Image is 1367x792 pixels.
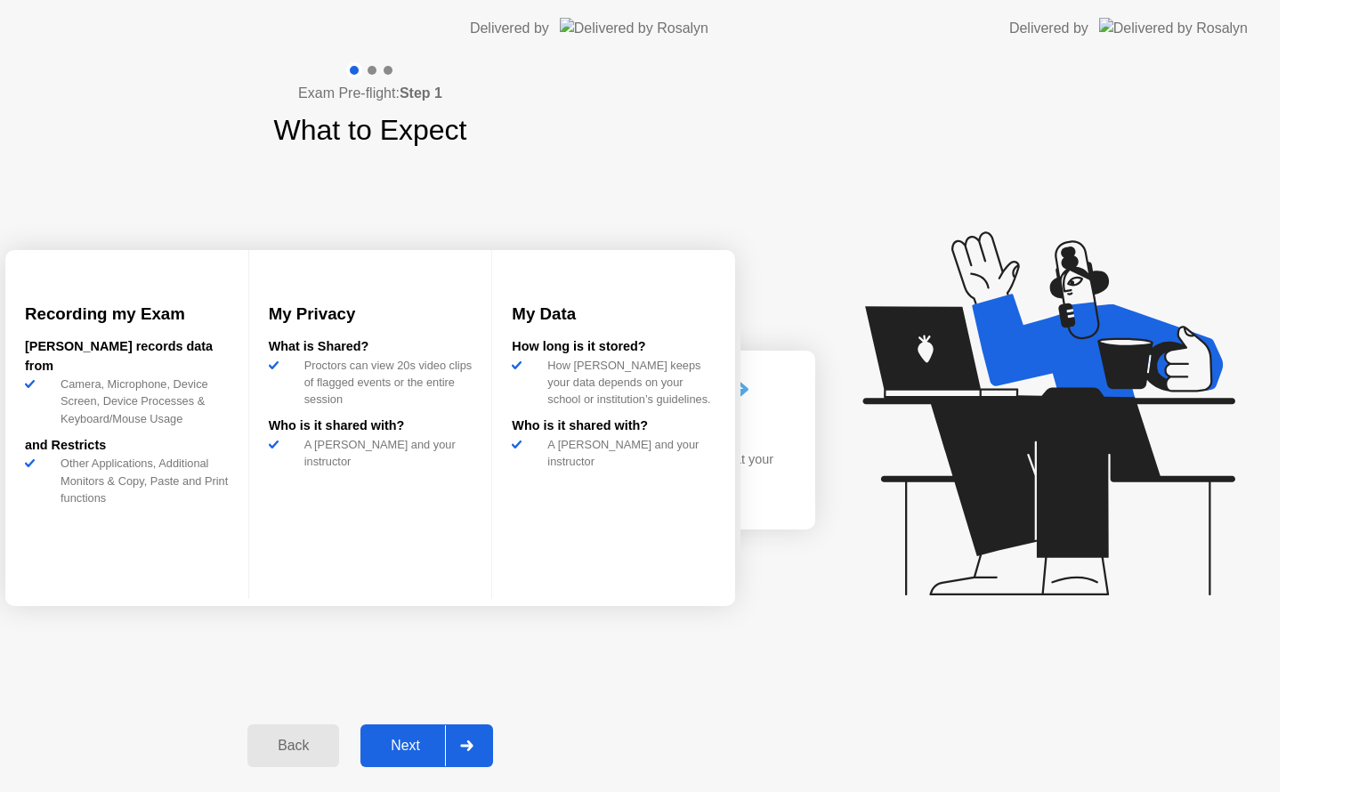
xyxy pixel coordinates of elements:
div: Delivered by [1009,18,1088,39]
h3: My Data [512,302,716,327]
div: How long is it stored? [512,337,716,357]
img: Delivered by Rosalyn [560,18,708,38]
div: How [PERSON_NAME] keeps your data depends on your school or institution’s guidelines. [540,357,716,408]
div: A [PERSON_NAME] and your instructor [540,436,716,470]
div: A [PERSON_NAME] and your instructor [297,436,473,470]
div: and Restricts [25,436,229,456]
b: Step 1 [400,85,442,101]
div: What is Shared? [269,337,473,357]
div: Proctors can view 20s video clips of flagged events or the entire session [297,357,473,408]
div: [PERSON_NAME] records data from [25,337,229,376]
h3: My Privacy [269,302,473,327]
div: Who is it shared with? [512,416,716,436]
h4: Exam Pre-flight: [298,83,442,104]
div: Back [253,738,334,754]
div: Other Applications, Additional Monitors & Copy, Paste and Print functions [53,455,229,506]
h1: What to Expect [274,109,467,151]
div: Camera, Microphone, Device Screen, Device Processes & Keyboard/Mouse Usage [53,376,229,427]
button: Next [360,724,493,767]
button: Back [247,724,339,767]
img: Delivered by Rosalyn [1099,18,1248,38]
div: Who is it shared with? [269,416,473,436]
h3: Recording my Exam [25,302,229,327]
div: Next [366,738,445,754]
div: Delivered by [470,18,549,39]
